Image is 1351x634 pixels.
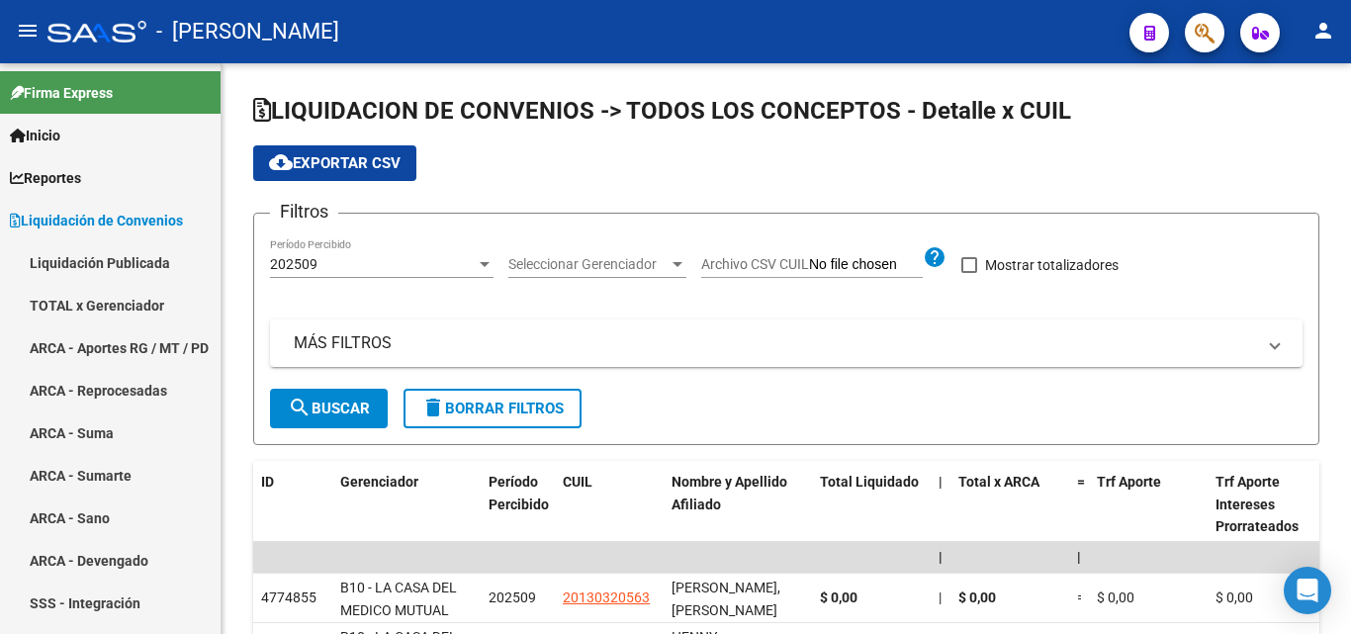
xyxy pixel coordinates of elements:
mat-icon: menu [16,19,40,43]
mat-icon: cloud_download [269,150,293,174]
span: | [1077,549,1081,565]
span: 202509 [270,256,317,272]
button: Borrar Filtros [404,389,582,428]
mat-icon: help [923,245,946,269]
mat-icon: person [1311,19,1335,43]
span: $ 0,00 [820,589,857,605]
span: Trf Aporte Intereses Prorrateados [1216,474,1299,535]
datatable-header-cell: Período Percibido [481,461,555,548]
span: 20130320563 [563,589,650,605]
span: Reportes [10,167,81,189]
input: Archivo CSV CUIL [809,256,923,274]
span: Firma Express [10,82,113,104]
span: Mostrar totalizadores [985,253,1119,277]
datatable-header-cell: Gerenciador [332,461,481,548]
datatable-header-cell: Trf Aporte [1089,461,1208,548]
mat-expansion-panel-header: MÁS FILTROS [270,319,1303,367]
span: | [939,474,943,490]
span: Borrar Filtros [421,400,564,417]
span: LIQUIDACION DE CONVENIOS -> TODOS LOS CONCEPTOS - Detalle x CUIL [253,97,1071,125]
span: Buscar [288,400,370,417]
span: - [PERSON_NAME] [156,10,339,53]
mat-panel-title: MÁS FILTROS [294,332,1255,354]
span: Exportar CSV [269,154,401,172]
span: $ 0,00 [1097,589,1134,605]
datatable-header-cell: | [931,461,950,548]
span: = [1077,474,1085,490]
span: | [939,549,943,565]
mat-icon: search [288,396,312,419]
datatable-header-cell: CUIL [555,461,664,548]
span: 4774855 [261,589,316,605]
span: = [1077,589,1085,605]
span: Archivo CSV CUIL [701,256,809,272]
datatable-header-cell: = [1069,461,1089,548]
span: ID [261,474,274,490]
span: Total Liquidado [820,474,919,490]
span: Período Percibido [489,474,549,512]
span: B10 - LA CASA DEL MEDICO MUTUAL [340,580,457,618]
span: Total x ARCA [958,474,1039,490]
datatable-header-cell: ID [253,461,332,548]
span: Seleccionar Gerenciador [508,256,669,273]
mat-icon: delete [421,396,445,419]
span: $ 0,00 [958,589,996,605]
span: Liquidación de Convenios [10,210,183,231]
span: Nombre y Apellido Afiliado [672,474,787,512]
span: Gerenciador [340,474,418,490]
div: Open Intercom Messenger [1284,567,1331,614]
span: | [939,589,942,605]
span: CUIL [563,474,592,490]
datatable-header-cell: Total Liquidado [812,461,931,548]
datatable-header-cell: Nombre y Apellido Afiliado [664,461,812,548]
span: Trf Aporte [1097,474,1161,490]
span: Inicio [10,125,60,146]
datatable-header-cell: Trf Aporte Intereses Prorrateados [1208,461,1326,548]
button: Exportar CSV [253,145,416,181]
button: Buscar [270,389,388,428]
span: 202509 [489,589,536,605]
h3: Filtros [270,198,338,226]
span: $ 0,00 [1216,589,1253,605]
datatable-header-cell: Total x ARCA [950,461,1069,548]
span: [PERSON_NAME], [PERSON_NAME] [672,580,780,618]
